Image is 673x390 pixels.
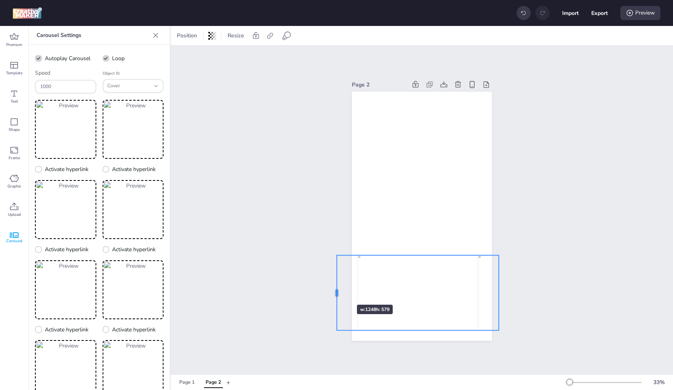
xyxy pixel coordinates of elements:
img: Preview [37,262,95,318]
span: Activate hyperlink [112,245,156,254]
p: Carousel Settings [37,26,149,45]
span: Shape [9,127,20,133]
span: Loop [112,54,125,63]
span: Activate hyperlink [45,245,88,254]
div: w: 1248 h: 579 [357,305,393,314]
div: Page 1 [179,379,195,386]
span: Frame [9,155,20,161]
span: Activate hyperlink [112,326,156,334]
span: Premium [6,42,22,48]
button: Export [591,5,608,21]
img: logo Creative Maker [13,7,42,19]
span: Text [11,98,18,105]
span: Autoplay Carousel [45,54,90,63]
div: Tabs [174,375,226,389]
span: Upload [8,212,21,218]
span: Resize [226,31,246,40]
span: Graphic [7,183,21,189]
span: Position [175,31,199,40]
span: Carousel [6,238,22,244]
div: Preview [620,6,660,20]
div: 33 % [649,378,668,386]
span: Activate hyperlink [112,165,156,173]
button: Object fit [103,79,164,93]
img: Preview [104,182,162,237]
div: Page 2 [206,379,221,386]
img: Preview [104,101,162,157]
span: Cover [107,83,151,90]
span: Template [6,70,22,76]
span: Activate hyperlink [45,326,88,334]
button: Import [562,5,579,21]
div: Page 2 [352,81,407,89]
span: Activate hyperlink [45,165,88,173]
label: Speed [35,69,50,77]
img: Preview [37,101,95,157]
img: Preview [37,182,95,237]
label: Object fit [103,71,120,76]
button: + [226,375,230,389]
img: Preview [104,262,162,318]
